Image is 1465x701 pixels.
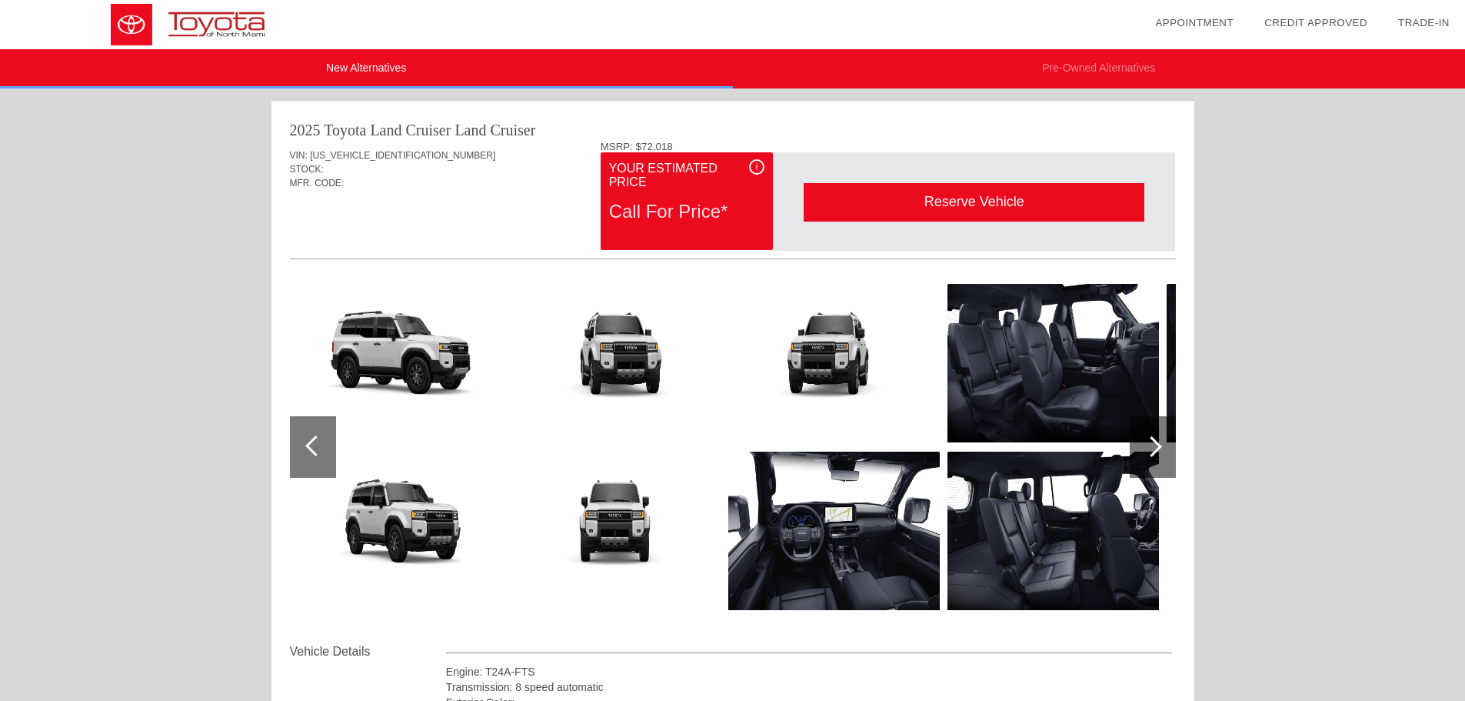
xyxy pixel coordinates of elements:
[1155,17,1234,28] a: Appointment
[290,452,501,610] img: d48a5f16d87d6e61098fa66148b37376.png
[1398,17,1450,28] a: Trade-In
[290,213,1176,238] div: Quoted on [DATE] 7:17:37 AM
[947,284,1159,442] img: 68c67aa25081de497c9052ea113de123.png
[310,150,495,161] span: [US_VEHICLE_IDENTIFICATION_NUMBER]
[454,119,535,141] div: Land Cruiser
[290,164,324,175] span: STOCK:
[446,679,1173,695] div: Transmission: 8 speed automatic
[290,150,308,161] span: VIN:
[728,452,940,610] img: 5eb69f42e0ed1f099fb4e9cd7064d6bf.png
[290,643,446,661] div: Vehicle Details
[1264,17,1367,28] a: Credit Approved
[509,452,721,610] img: 4dd8caf0fee8bfa228ab2e88eb64f7cb.png
[509,284,721,442] img: 2c5146e5eb9b8fbf511cd4e73b007993.png
[947,452,1159,610] img: be07d071d7929355e443f837a2f70763.png
[290,284,501,442] img: 8a12efe9e57333c880361c477f1ef1a2.png
[290,178,345,189] span: MFR. CODE:
[446,664,1173,679] div: Engine: T24A-FTS
[804,183,1144,221] div: Reserve Vehicle
[728,284,940,442] img: 95a4af5335723e8261998b08c556a793.png
[749,159,764,175] div: i
[290,119,451,141] div: 2025 Toyota Land Cruiser
[1167,284,1378,442] img: c2e448403900b6864927333e243f1fbd.png
[609,159,764,192] div: Your Estimated Price
[601,141,1176,152] div: MSRP: $72,018
[609,192,764,232] div: Call For Price*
